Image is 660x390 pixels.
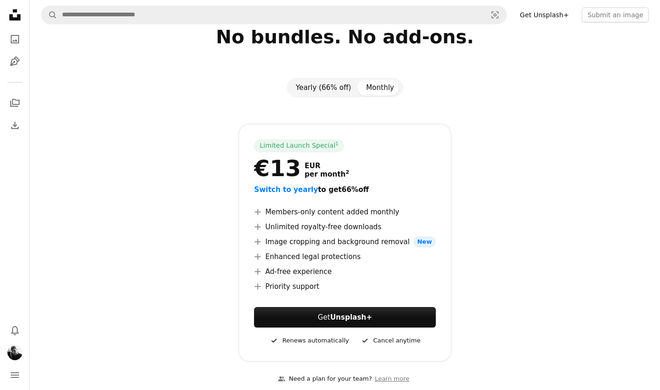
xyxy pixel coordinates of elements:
a: 1 [334,141,341,151]
div: Limited Launch Special [254,139,344,152]
span: Switch to yearly [254,185,318,194]
a: Photos [6,30,24,48]
span: New [413,236,436,247]
form: Find visuals sitewide [41,6,507,24]
div: Cancel anytime [360,335,420,346]
a: Download History [6,116,24,135]
button: Monthly [358,80,401,96]
li: Image cropping and background removal [254,236,435,247]
li: Priority support [254,281,435,292]
button: Menu [6,366,24,384]
button: Notifications [6,321,24,340]
button: Submit an image [582,7,649,22]
li: Unlimited royalty-free downloads [254,221,435,233]
button: Visual search [484,6,506,24]
sup: 2 [346,169,350,175]
button: Yearly (66% off) [289,80,359,96]
div: €13 [254,156,301,180]
sup: 1 [336,141,339,146]
a: Illustrations [6,52,24,71]
span: per month [305,170,350,178]
a: Learn more [372,371,412,387]
a: GetUnsplash+ [254,307,435,328]
h2: One simple plan unlocks everything. No bundles. No add-ons. [45,3,645,70]
a: Home — Unsplash [6,6,24,26]
li: Members-only content added monthly [254,206,435,218]
a: 2 [344,170,351,178]
button: Search Unsplash [41,6,57,24]
button: Switch to yearlyto get66%off [254,184,369,195]
button: Profile [6,343,24,362]
img: Avatar of user Marton Levai [7,345,22,360]
a: Collections [6,94,24,112]
a: Get Unsplash+ [514,7,574,22]
li: Enhanced legal protections [254,251,435,262]
strong: Unsplash+ [330,313,372,322]
span: EUR [305,162,350,170]
div: Need a plan for your team? [278,374,372,384]
li: Ad-free experience [254,266,435,277]
div: Renews automatically [269,335,349,346]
